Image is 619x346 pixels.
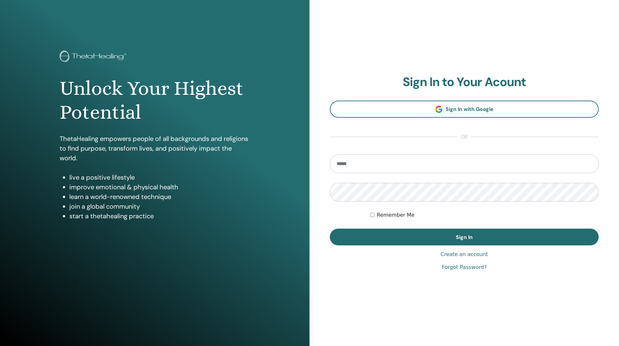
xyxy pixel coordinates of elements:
li: start a thetahealing practice [69,211,250,221]
a: Create an account [440,251,488,258]
a: Sign In with Google [330,101,599,118]
h2: Sign In to Your Acount [330,75,599,90]
span: or [457,133,471,141]
li: live a positive lifestyle [69,173,250,182]
h1: Unlock Your Highest Potential [60,76,250,124]
li: improve emotional & physical health [69,182,250,192]
div: Keep me authenticated indefinitely or until I manually logout [370,211,599,219]
span: Sign In with Google [446,106,494,113]
li: learn a world-renowned technique [69,192,250,202]
button: Sign In [330,229,599,245]
li: join a global community [69,202,250,211]
span: Sign In [456,234,473,241]
label: Remember Me [377,211,415,219]
a: Forgot Password? [442,263,486,271]
p: ThetaHealing empowers people of all backgrounds and religions to find purpose, transform lives, a... [60,134,250,163]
